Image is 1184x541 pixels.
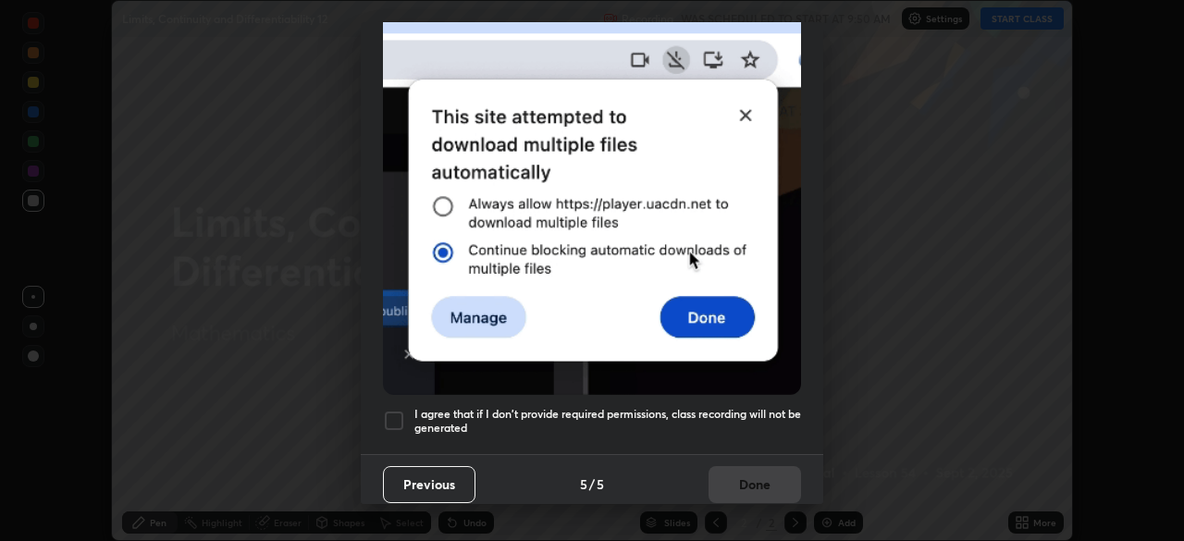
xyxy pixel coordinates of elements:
[589,474,595,494] h4: /
[597,474,604,494] h4: 5
[383,466,475,503] button: Previous
[414,407,801,436] h5: I agree that if I don't provide required permissions, class recording will not be generated
[580,474,587,494] h4: 5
